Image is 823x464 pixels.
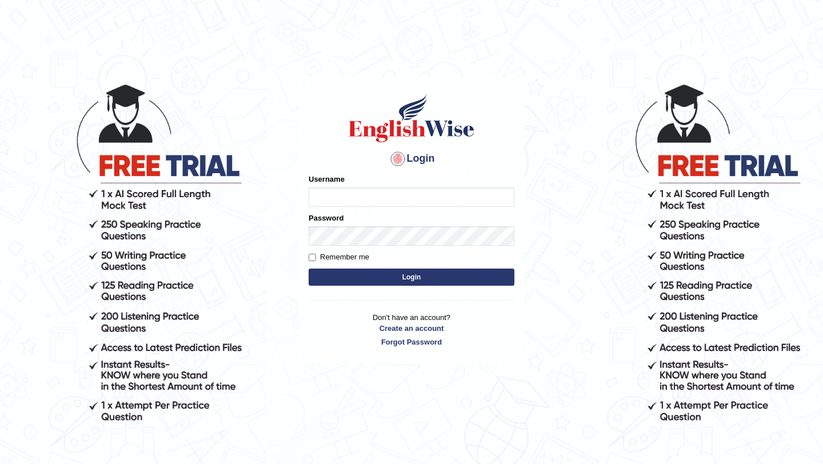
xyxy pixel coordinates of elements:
[346,93,477,144] img: Logo of English Wise sign in for intelligent practice with AI
[309,269,514,286] button: Login
[309,337,514,347] a: Forgot Password
[309,213,343,223] label: Password
[309,254,316,261] input: Remember me
[309,174,345,185] label: Username
[309,312,514,347] p: Don't have an account?
[309,323,514,334] a: Create an account
[309,251,369,263] label: Remember me
[309,150,514,168] h4: Login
